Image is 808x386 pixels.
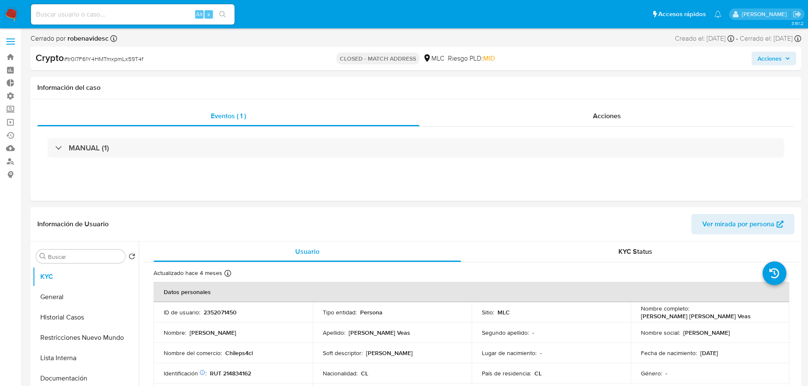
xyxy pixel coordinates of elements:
[740,34,801,43] div: Cerrado el: [DATE]
[164,308,200,316] p: ID de usuario :
[758,52,782,65] span: Acciones
[210,369,251,377] p: RUT 214834162
[641,305,689,312] p: Nombre completo :
[658,10,706,19] span: Accesos rápidos
[336,53,419,64] p: CLOSED - MATCH ADDRESS
[675,34,734,43] div: Creado el: [DATE]
[204,308,237,316] p: 2352071450
[742,10,790,18] p: nicolas.tyrkiel@mercadolibre.com
[532,329,534,336] p: -
[69,143,109,153] h3: MANUAL (1)
[366,349,413,357] p: [PERSON_NAME]
[683,329,730,336] p: [PERSON_NAME]
[196,10,203,18] span: Alt
[534,369,542,377] p: CL
[295,247,319,256] span: Usuario
[33,307,139,328] button: Historial Casos
[482,329,529,336] p: Segundo apellido :
[37,83,794,92] h1: Información del caso
[48,253,122,261] input: Buscar
[190,329,236,336] p: [PERSON_NAME]
[361,369,368,377] p: CL
[48,138,784,158] div: MANUAL (1)
[482,369,531,377] p: País de residencia :
[207,10,210,18] span: s
[323,369,358,377] p: Nacionalidad :
[154,282,789,302] th: Datos personales
[448,54,495,63] span: Riesgo PLD:
[641,369,662,377] p: Género :
[540,349,542,357] p: -
[64,55,143,63] span: # tr0I7F61Y4HMTmxpmLx59T4f
[225,349,253,357] p: Chileps4cl
[360,308,383,316] p: Persona
[164,369,207,377] p: Identificación :
[349,329,410,336] p: [PERSON_NAME] Veas
[641,329,680,336] p: Nombre social :
[793,10,802,19] a: Salir
[482,349,537,357] p: Lugar de nacimiento :
[736,34,738,43] span: -
[323,349,363,357] p: Soft descriptor :
[129,253,135,262] button: Volver al orden por defecto
[39,253,46,260] button: Buscar
[323,308,357,316] p: Tipo entidad :
[498,308,510,316] p: MLC
[702,214,774,234] span: Ver mirada por persona
[154,269,222,277] p: Actualizado hace 4 meses
[66,33,109,43] b: robenavidesc
[164,349,222,357] p: Nombre del comercio :
[593,111,621,121] span: Acciones
[641,312,751,320] p: [PERSON_NAME] [PERSON_NAME] Veas
[665,369,667,377] p: -
[618,247,652,256] span: KYC Status
[752,52,796,65] button: Acciones
[31,9,235,20] input: Buscar usuario o caso...
[423,54,445,63] div: MLC
[700,349,718,357] p: [DATE]
[33,267,139,287] button: KYC
[211,111,246,121] span: Eventos ( 1 )
[33,348,139,368] button: Lista Interna
[691,214,794,234] button: Ver mirada por persona
[33,287,139,307] button: General
[214,8,231,20] button: search-icon
[323,329,345,336] p: Apellido :
[31,34,109,43] span: Cerrado por
[482,308,494,316] p: Sitio :
[641,349,697,357] p: Fecha de nacimiento :
[36,51,64,64] b: Crypto
[37,220,109,228] h1: Información de Usuario
[714,11,721,18] a: Notificaciones
[33,328,139,348] button: Restricciones Nuevo Mundo
[483,53,495,63] span: MID
[164,329,186,336] p: Nombre :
